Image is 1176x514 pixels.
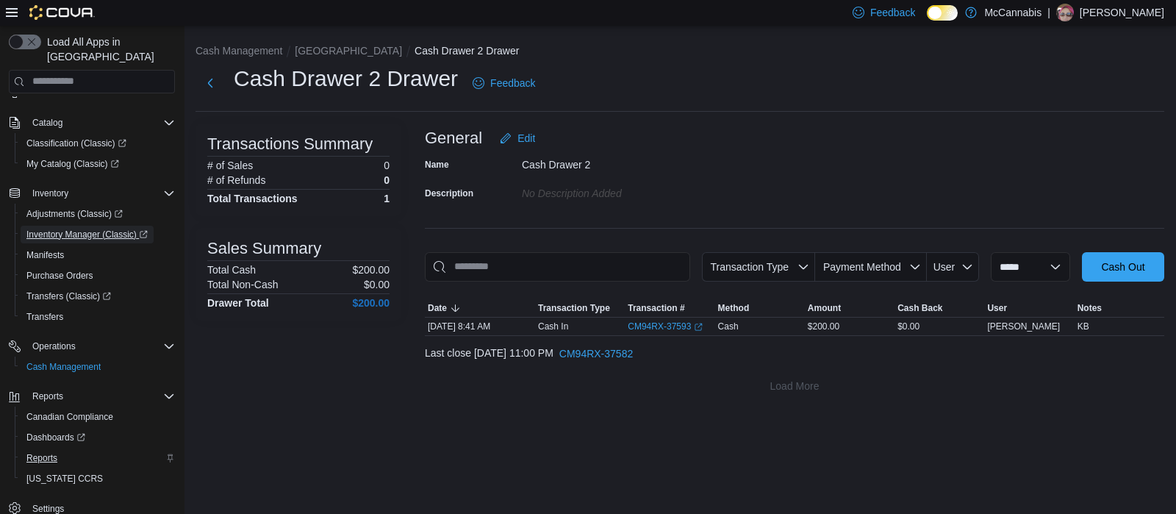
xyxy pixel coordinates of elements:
[1101,260,1144,274] span: Cash Out
[815,252,927,282] button: Payment Method
[425,318,535,335] div: [DATE] 8:41 AM
[425,252,690,282] input: This is a search bar. As you type, the results lower in the page will automatically filter.
[425,129,482,147] h3: General
[26,473,103,485] span: [US_STATE] CCRS
[425,339,1164,368] div: Last close [DATE] 11:00 PM
[553,339,639,368] button: CM94RX-37582
[628,302,684,314] span: Transaction #
[428,302,447,314] span: Date
[927,5,958,21] input: Dark Mode
[21,429,91,446] a: Dashboards
[352,264,390,276] p: $200.00
[384,174,390,186] p: 0
[15,245,181,265] button: Manifests
[26,229,148,240] span: Inventory Manager (Classic)
[21,155,125,173] a: My Catalog (Classic)
[207,174,265,186] h6: # of Refunds
[987,321,1060,332] span: [PERSON_NAME]
[710,261,789,273] span: Transaction Type
[415,45,519,57] button: Cash Drawer 2 Drawer
[21,449,63,467] a: Reports
[21,205,175,223] span: Adjustments (Classic)
[15,468,181,489] button: [US_STATE] CCRS
[32,117,62,129] span: Catalog
[538,321,568,332] p: Cash In
[26,114,175,132] span: Catalog
[805,299,894,317] button: Amount
[32,390,63,402] span: Reports
[26,290,111,302] span: Transfers (Classic)
[26,270,93,282] span: Purchase Orders
[21,246,70,264] a: Manifests
[625,299,714,317] button: Transaction #
[522,153,719,171] div: Cash Drawer 2
[26,388,69,405] button: Reports
[897,302,942,314] span: Cash Back
[1082,252,1164,282] button: Cash Out
[494,124,541,153] button: Edit
[26,185,74,202] button: Inventory
[15,407,181,427] button: Canadian Compliance
[29,5,95,20] img: Cova
[207,279,279,290] h6: Total Non-Cash
[517,131,535,146] span: Edit
[21,358,175,376] span: Cash Management
[384,193,390,204] h4: 1
[715,299,805,317] button: Method
[3,386,181,407] button: Reports
[384,160,390,171] p: 0
[21,288,117,305] a: Transfers (Classic)
[927,252,979,282] button: User
[15,224,181,245] a: Inventory Manager (Classic)
[26,311,63,323] span: Transfers
[21,246,175,264] span: Manifests
[987,302,1007,314] span: User
[196,43,1164,61] nav: An example of EuiBreadcrumbs
[207,297,269,309] h4: Drawer Total
[207,240,321,257] h3: Sales Summary
[702,252,815,282] button: Transaction Type
[1047,4,1050,21] p: |
[425,188,473,199] label: Description
[628,321,703,332] a: CM94RX-37593External link
[15,448,181,468] button: Reports
[15,265,181,286] button: Purchase Orders
[984,299,1074,317] button: User
[538,302,610,314] span: Transaction Type
[1056,4,1074,21] div: Krista Brumsey
[196,68,225,98] button: Next
[32,188,68,199] span: Inventory
[21,288,175,305] span: Transfers (Classic)
[26,338,175,355] span: Operations
[21,408,119,426] a: Canadian Compliance
[808,321,839,332] span: $200.00
[26,388,175,405] span: Reports
[535,299,625,317] button: Transaction Type
[15,133,181,154] a: Classification (Classic)
[26,411,113,423] span: Canadian Compliance
[425,299,535,317] button: Date
[1078,302,1102,314] span: Notes
[26,452,57,464] span: Reports
[15,357,181,377] button: Cash Management
[21,308,175,326] span: Transfers
[984,4,1041,21] p: McCannabis
[770,379,820,393] span: Load More
[207,160,253,171] h6: # of Sales
[26,185,175,202] span: Inventory
[425,371,1164,401] button: Load More
[21,135,132,152] a: Classification (Classic)
[207,135,373,153] h3: Transactions Summary
[490,76,535,90] span: Feedback
[41,35,175,64] span: Load All Apps in [GEOGRAPHIC_DATA]
[894,299,984,317] button: Cash Back
[21,358,107,376] a: Cash Management
[425,159,449,171] label: Name
[15,154,181,174] a: My Catalog (Classic)
[718,302,750,314] span: Method
[870,5,915,20] span: Feedback
[21,155,175,173] span: My Catalog (Classic)
[26,338,82,355] button: Operations
[295,45,402,57] button: [GEOGRAPHIC_DATA]
[1078,321,1089,332] span: KB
